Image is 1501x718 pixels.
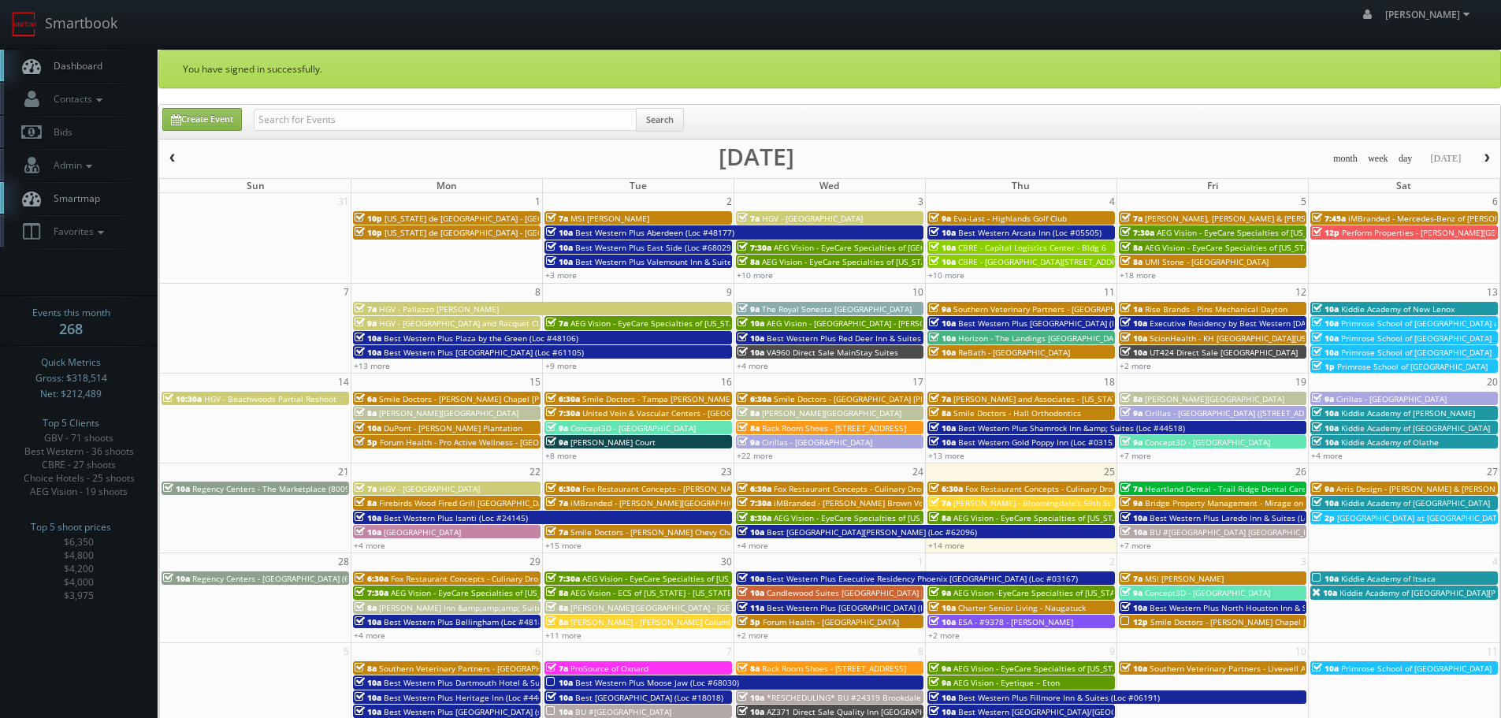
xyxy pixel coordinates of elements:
span: Sun [247,179,265,192]
span: Charter Senior Living - Naugatuck [958,602,1086,613]
span: 10a [355,616,381,627]
span: Eva-Last - Highlands Golf Club [953,213,1067,224]
span: *RESCHEDULING* BU #24319 Brookdale [GEOGRAPHIC_DATA] [767,692,1001,703]
span: 7a [355,483,377,494]
span: 10a [929,242,956,253]
span: 7a [1120,213,1142,224]
span: 9a [929,213,951,224]
a: +2 more [737,630,768,641]
span: HGV - [GEOGRAPHIC_DATA] [762,213,863,224]
span: 8a [1120,242,1142,253]
span: 10a [929,347,956,358]
span: 9a [929,663,951,674]
span: 7a [929,393,951,404]
span: Best Western Plus East Side (Loc #68029) [575,242,734,253]
span: 7a [355,303,377,314]
a: +22 more [737,450,773,461]
span: [PERSON_NAME] and Associates - [US_STATE][GEOGRAPHIC_DATA] [953,393,1201,404]
span: Regency Centers - The Marketplace (80099) [192,483,357,494]
span: 10a [1120,318,1147,329]
span: Forum Health - Pro Active Wellness - [GEOGRAPHIC_DATA] [380,437,597,448]
span: Bids [46,125,72,139]
span: Smile Doctors - Tampa [PERSON_NAME] [PERSON_NAME] Orthodontics [582,393,849,404]
span: AEG Vision - ECS of [US_STATE] - [US_STATE] Valley Family Eye Care [570,587,822,598]
span: 7a [929,497,951,508]
span: 8a [737,663,760,674]
span: 7a [546,663,568,674]
span: 8a [355,663,377,674]
span: 10a [355,512,381,523]
span: 6:30a [737,483,771,494]
span: 8a [929,512,951,523]
a: +13 more [354,360,390,371]
span: 10a [355,692,381,703]
span: ReBath - [GEOGRAPHIC_DATA] [958,347,1070,358]
span: 10a [1312,437,1339,448]
span: [PERSON_NAME] [1385,8,1474,21]
span: 8a [355,497,377,508]
a: +13 more [928,450,964,461]
span: 10a [355,347,381,358]
span: Best [GEOGRAPHIC_DATA][PERSON_NAME] (Loc #62096) [767,526,977,538]
a: +15 more [545,540,581,551]
span: The Royal Sonesta [GEOGRAPHIC_DATA] [762,303,912,314]
span: 6:30a [546,483,580,494]
span: 10a [1120,602,1147,613]
span: Executive Residency by Best Western [DATE] (Loc #44764) [1150,318,1369,329]
a: +4 more [737,540,768,551]
span: 9a [737,303,760,314]
span: 7:30a [546,573,580,584]
span: 10a [1312,333,1339,344]
span: Best Western Plus Plaza by the Green (Loc #48106) [384,333,578,344]
span: 10a [1312,347,1339,358]
span: 10a [546,706,573,717]
span: 10a [546,242,573,253]
a: +8 more [545,450,577,461]
span: Best Western [GEOGRAPHIC_DATA]/[GEOGRAPHIC_DATA] (Loc #05785) [958,706,1220,717]
span: 8a [355,602,377,613]
span: Smile Doctors - Hall Orthodontics [953,407,1081,419]
span: 8a [737,422,760,433]
span: Candlewood Suites [GEOGRAPHIC_DATA] [GEOGRAPHIC_DATA] [767,587,998,598]
span: 10a [163,483,190,494]
span: 10a [929,706,956,717]
span: 9a [1312,393,1334,404]
span: Best Western Plus [GEOGRAPHIC_DATA] (Loc #64008) [958,318,1158,329]
span: 10a [737,526,764,538]
span: 8a [737,407,760,419]
span: AEG Vision - EyeCare Specialties of [US_STATE] - In Focus Vision Center [762,256,1028,267]
span: 10p [355,213,382,224]
button: [DATE] [1425,149,1466,169]
span: Best Western Plus Executive Residency Phoenix [GEOGRAPHIC_DATA] (Loc #03167) [767,573,1078,584]
span: 9a [355,318,377,329]
span: 9a [737,437,760,448]
span: Southern Veterinary Partners - Livewell Animal Urgent Care of [GEOGRAPHIC_DATA] [1150,663,1464,674]
span: Best Western Plus Bellingham (Loc #48188) [384,616,550,627]
span: 9a [1120,497,1142,508]
span: AEG Vision - EyeCare Specialties of [US_STATE] – Southwest Orlando Eye Care [391,587,684,598]
span: 31 [336,193,351,210]
p: You have signed in successfully. [183,62,1477,76]
span: [US_STATE] de [GEOGRAPHIC_DATA] - [GEOGRAPHIC_DATA] [385,213,602,224]
span: 8a [929,407,951,419]
span: HGV - [GEOGRAPHIC_DATA] and Racquet Club [379,318,548,329]
a: +4 more [354,540,385,551]
button: week [1362,149,1394,169]
span: ESA - #9378 - [PERSON_NAME] [958,616,1073,627]
span: Best Western Plus Laredo Inn & Suites (Loc #44702) [1150,512,1347,523]
span: 10a [546,256,573,267]
h2: [DATE] [719,149,794,165]
span: Best Western Plus Moose Jaw (Loc #68030) [575,677,739,688]
span: AEG Vision - EyeCare Specialties of [US_STATE] - Carolina Family Vision [1145,242,1411,253]
span: 10a [929,256,956,267]
a: +2 more [1120,360,1151,371]
span: Kiddie Academy of [GEOGRAPHIC_DATA] [1341,497,1490,508]
span: 7a [546,213,568,224]
span: Best [GEOGRAPHIC_DATA] (Loc #18018) [575,692,723,703]
span: [PERSON_NAME][GEOGRAPHIC_DATA] - [GEOGRAPHIC_DATA] [570,602,794,613]
a: +18 more [1120,270,1156,281]
span: United Vein & Vascular Centers - [GEOGRAPHIC_DATA] [582,407,785,419]
span: [PERSON_NAME] Court [570,437,656,448]
span: 10a [737,347,764,358]
a: +10 more [737,270,773,281]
